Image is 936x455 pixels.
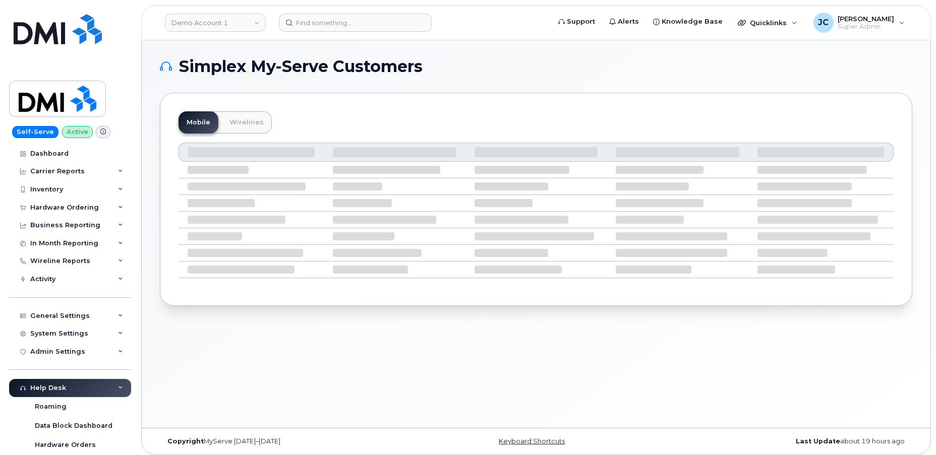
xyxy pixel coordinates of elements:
[179,111,218,134] a: Mobile
[499,437,565,445] a: Keyboard Shortcuts
[160,437,411,445] div: MyServe [DATE]–[DATE]
[221,111,272,134] a: Wirelines
[662,437,912,445] div: about 19 hours ago
[167,437,204,445] strong: Copyright
[179,59,423,74] span: Simplex My-Serve Customers
[796,437,840,445] strong: Last Update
